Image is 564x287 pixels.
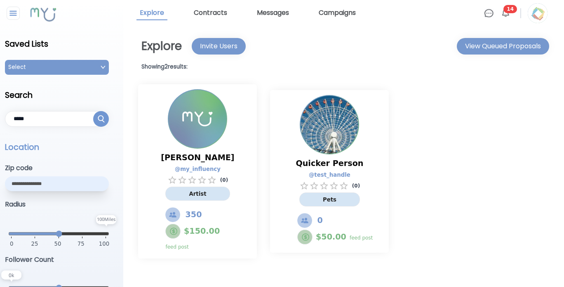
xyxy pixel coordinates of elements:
img: Profile [528,3,548,23]
div: Invite Users [200,41,237,51]
text: 100 Miles [97,216,115,222]
span: 75 [78,240,85,251]
img: Profile [169,90,226,148]
span: 50 [54,240,61,251]
a: Explore [136,6,167,20]
p: ( 0 ) [352,183,360,189]
span: 25 [31,240,38,251]
p: ( 0 ) [220,177,228,183]
h1: Showing 2 results: [141,63,552,71]
span: Quicker Person [296,158,363,169]
p: Select [8,63,26,71]
img: Followers [297,213,312,228]
span: $ 150.00 [184,225,220,237]
img: Close sidebar [8,8,19,18]
img: Open [101,65,106,70]
img: Followers [165,207,180,222]
a: Contracts [190,6,230,20]
img: Feed Post [301,233,309,241]
span: [PERSON_NAME] [161,152,234,164]
a: @ my_influency [175,165,212,173]
a: @ test_handle [309,171,342,179]
h3: Follower Count [5,255,118,265]
button: SelectOpen [5,60,118,75]
h3: Zip code [5,163,118,173]
span: Artist [189,191,206,197]
h2: Saved Lists [5,38,118,50]
img: Bell [501,8,510,18]
div: View Queued Proposals [465,41,541,51]
span: 0 [317,215,322,226]
a: Messages [254,6,292,20]
span: $ 50.00 [316,231,346,243]
a: Campaigns [315,6,359,20]
p: Location [5,142,118,153]
h3: Radius [5,199,118,209]
span: 100 [99,240,109,251]
button: View Queued Proposals [457,38,549,55]
span: 350 [185,209,202,221]
h1: Explore [141,38,182,55]
span: Pets [323,197,336,203]
button: Invite Users [192,38,246,55]
p: feed post [165,244,188,250]
img: Chat [484,8,494,18]
span: 14 [503,5,517,13]
h2: Search [5,90,118,101]
text: 0 k [9,272,14,279]
img: Profile [301,96,358,154]
img: Feed Post [169,227,177,235]
span: 0 [10,240,13,248]
p: feed post [350,235,373,241]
